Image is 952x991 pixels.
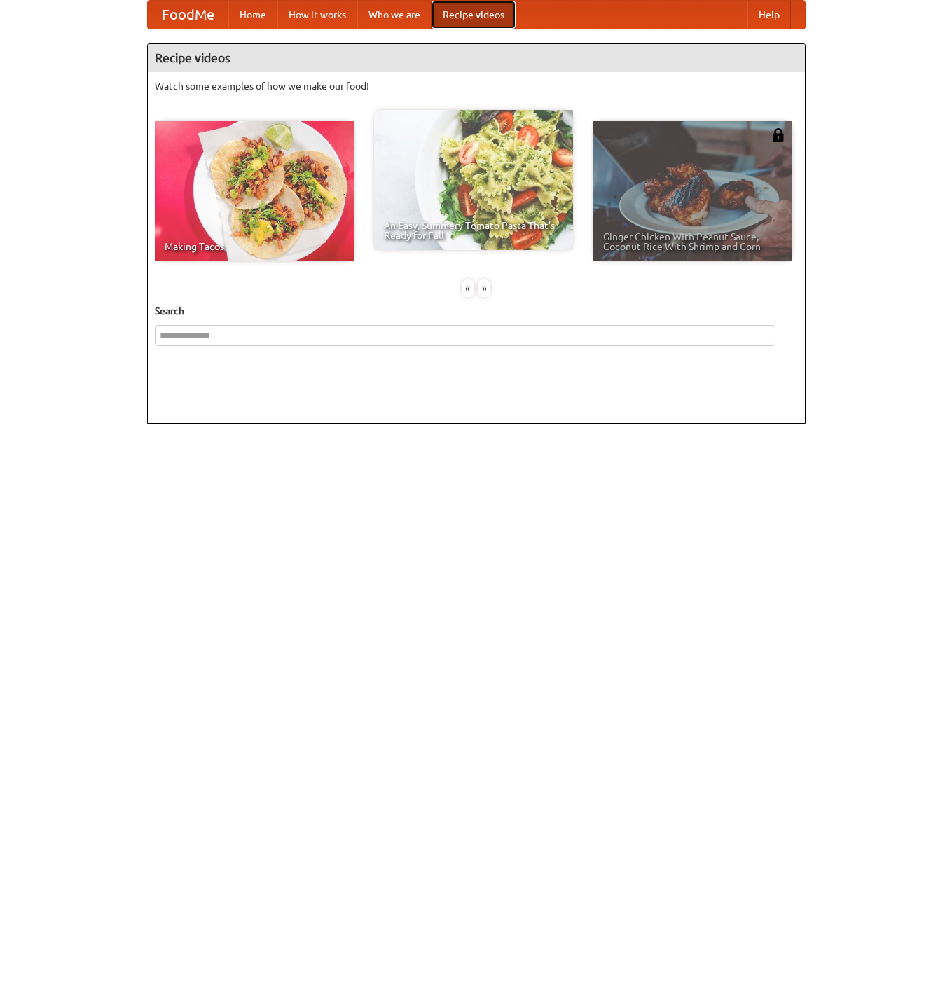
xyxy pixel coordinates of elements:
div: » [478,279,490,297]
a: Who we are [357,1,432,29]
img: 483408.png [771,128,785,142]
p: Watch some examples of how we make our food! [155,79,798,93]
span: Making Tacos [165,242,344,251]
div: « [462,279,474,297]
h4: Recipe videos [148,44,805,72]
h5: Search [155,304,798,318]
a: An Easy, Summery Tomato Pasta That's Ready for Fall [374,110,573,250]
a: How it works [277,1,357,29]
a: Making Tacos [155,121,354,261]
span: An Easy, Summery Tomato Pasta That's Ready for Fall [384,221,563,240]
a: FoodMe [148,1,228,29]
a: Recipe videos [432,1,516,29]
a: Help [747,1,791,29]
a: Home [228,1,277,29]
